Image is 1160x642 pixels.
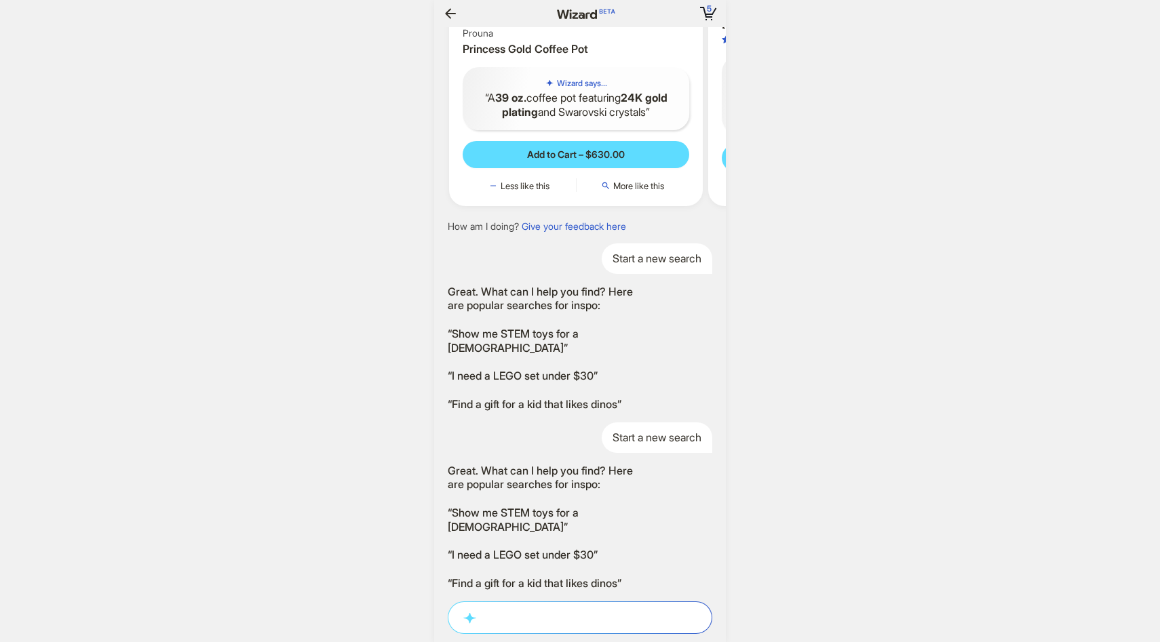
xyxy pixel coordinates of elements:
[722,34,788,45] div: 3.6 out of 5 stars
[463,42,689,56] h3: Princess Gold Coffee Pot
[613,180,664,191] span: More like this
[602,243,712,274] div: Start a new search
[502,91,668,119] b: 24K gold plating
[527,148,625,161] span: Add to Cart – $630.00
[473,91,678,119] q: A coffee pot featuring and Swarovski crystals
[707,3,712,14] span: 5
[448,464,651,590] div: Great. What can I help you find? Here are popular searches for inspo: “Show me STEM toys for a [D...
[463,179,576,193] button: Less like this
[602,422,712,453] div: Start a new search
[448,220,626,233] div: How am I doing?
[522,220,626,232] a: Give your feedback here
[557,78,607,89] h5: Wizard says...
[463,141,689,168] button: Add to Cart – $630.00
[463,27,493,39] span: Prouna
[577,179,690,193] button: More like this
[448,285,651,412] div: Great. What can I help you find? Here are popular searches for inspo: “Show me STEM toys for a [D...
[501,180,549,191] span: Less like this
[495,91,526,104] b: 39 oz.
[722,35,731,44] span: star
